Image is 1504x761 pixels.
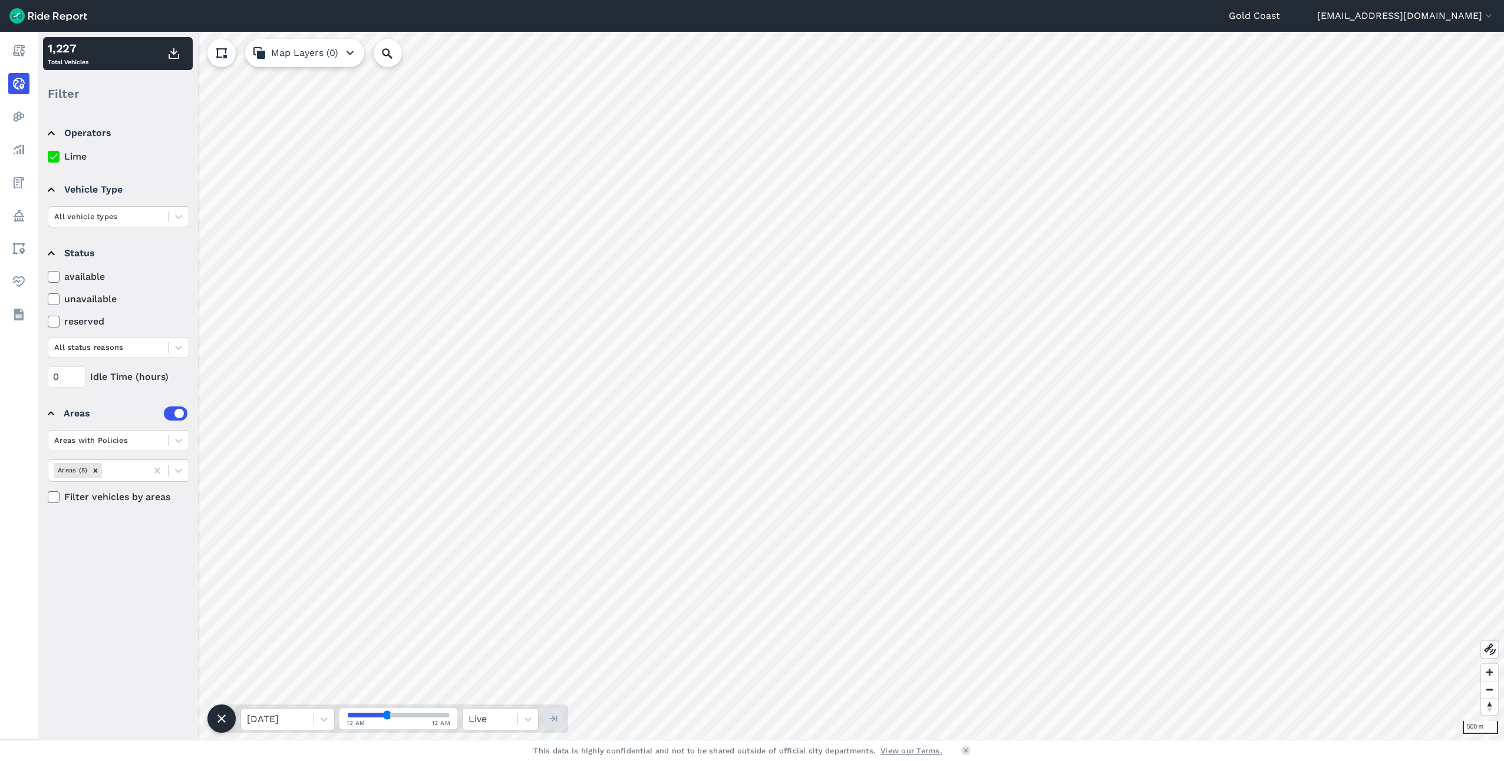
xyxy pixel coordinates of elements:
[1317,9,1495,23] button: [EMAIL_ADDRESS][DOMAIN_NAME]
[880,745,942,756] a: View our Terms.
[9,8,87,24] img: Ride Report
[48,150,189,164] label: Lime
[48,270,189,284] label: available
[48,117,187,150] summary: Operators
[48,315,189,329] label: reserved
[8,304,29,325] a: Datasets
[48,397,187,430] summary: Areas
[8,106,29,127] a: Heatmaps
[8,271,29,292] a: Health
[8,73,29,94] a: Realtime
[1481,698,1498,715] button: Reset bearing to north
[48,173,187,206] summary: Vehicle Type
[8,238,29,259] a: Areas
[432,719,451,727] span: 12 AM
[374,39,421,67] input: Search Location or Vehicles
[245,39,364,67] button: Map Layers (0)
[1481,681,1498,698] button: Zoom out
[8,172,29,193] a: Fees
[1463,721,1498,734] div: 500 m
[1481,664,1498,681] button: Zoom in
[8,139,29,160] a: Analyze
[43,75,193,112] div: Filter
[64,406,187,421] div: Areas
[48,39,88,57] div: 1,227
[1229,9,1280,23] a: Gold Coast
[54,463,89,478] div: Areas (5)
[347,719,365,727] span: 12 AM
[48,292,189,306] label: unavailable
[8,40,29,61] a: Report
[48,237,187,270] summary: Status
[48,490,189,504] label: Filter vehicles by areas
[48,39,88,68] div: Total Vehicles
[38,32,1504,740] canvas: Map
[8,205,29,226] a: Policy
[48,366,189,388] div: Idle Time (hours)
[89,463,102,478] div: Remove Areas (5)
